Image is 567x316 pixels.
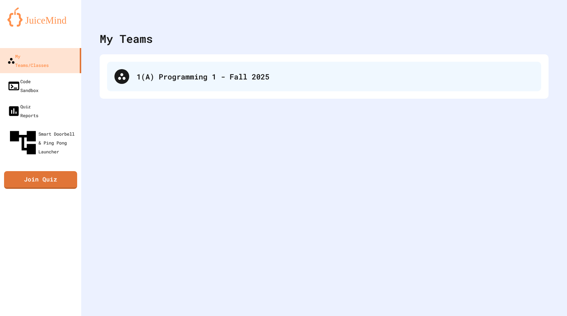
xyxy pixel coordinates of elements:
div: Smart Doorbell & Ping Pong Launcher [7,127,78,158]
div: My Teams/Classes [7,52,49,69]
div: 1(A) Programming 1 - Fall 2025 [137,71,534,82]
div: Quiz Reports [7,102,38,120]
img: logo-orange.svg [7,7,74,27]
a: Join Quiz [4,171,77,189]
div: 1(A) Programming 1 - Fall 2025 [107,62,541,91]
div: Code Sandbox [7,77,38,95]
div: My Teams [100,30,153,47]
